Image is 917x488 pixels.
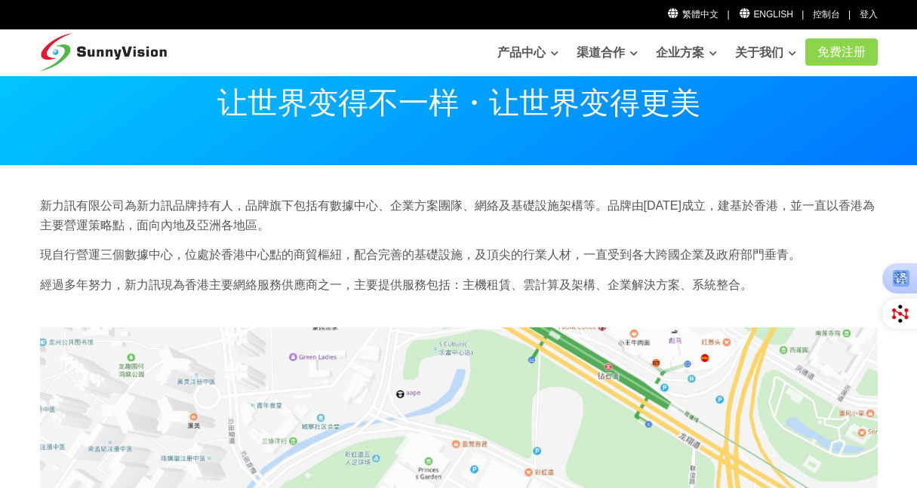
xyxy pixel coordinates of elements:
[805,38,878,66] a: 免费注册
[727,8,729,22] li: |
[656,38,717,68] a: 企业方案
[813,9,840,20] a: 控制台
[802,8,804,22] li: |
[735,38,796,68] a: 关于我们
[848,8,851,22] li: |
[738,9,793,20] a: English
[40,196,878,235] p: 新力訊有限公司為新力訊品牌持有人，品牌旗下包括有數據中心、企業方案團隊、網絡及基礎設施架構等。品牌由[DATE]成立，建基於香港，並一直以香港為主要營運策略點，面向內地及亞洲各地區。
[40,275,878,295] p: 經過多年努力，新力訊現為香港主要網絡服務供應商之一，主要提供服務包括：主機租賃、雲計算及架構、企業解決方案、系統整合。
[497,38,559,68] a: 产品中心
[577,38,638,68] a: 渠道合作
[40,87,878,118] p: 让世界变得不一样・让世界变得更美
[667,9,719,20] a: 繁體中文
[860,9,878,20] a: 登入
[40,245,878,265] p: 現自行營運三個數據中心，位處於香港中心點的商貿樞紐，配合完善的基礎設施，及頂尖的行業人材，一直受到各大跨國企業及政府部門垂青。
